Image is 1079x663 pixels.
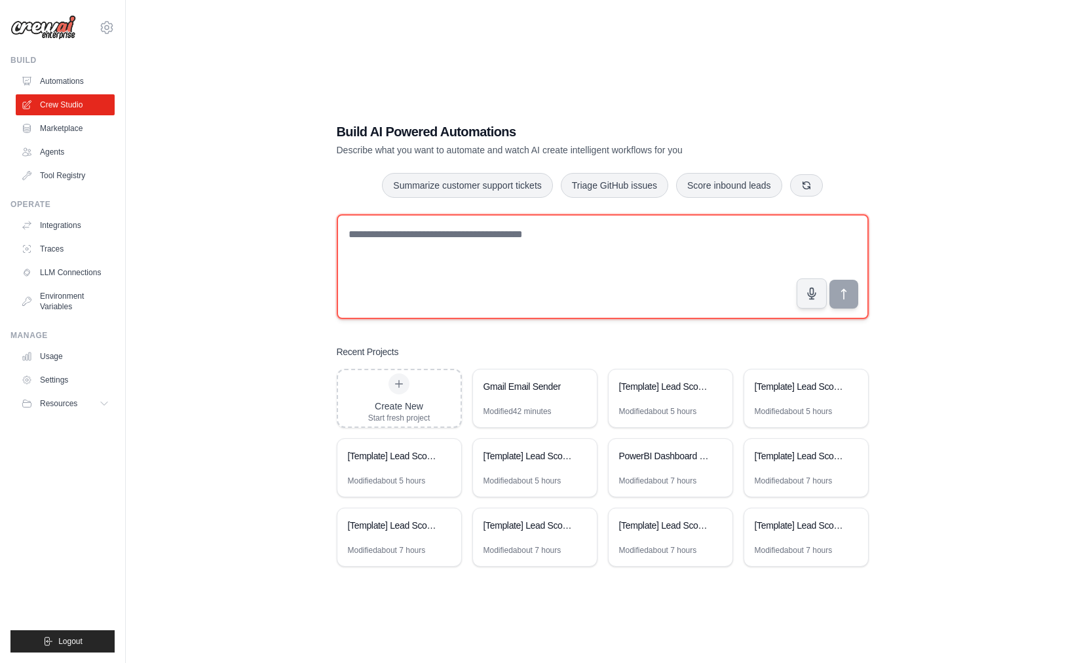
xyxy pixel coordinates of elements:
div: Start fresh project [368,413,430,423]
button: Resources [16,393,115,414]
button: Logout [10,630,115,653]
a: Agents [16,142,115,162]
a: Tool Registry [16,165,115,186]
h3: Recent Projects [337,345,399,358]
div: Modified about 7 hours [755,476,833,486]
button: Score inbound leads [676,173,782,198]
div: Modified about 5 hours [755,406,833,417]
div: PowerBI Dashboard Scraper [619,449,709,463]
button: Get new suggestions [790,174,823,197]
a: Automations [16,71,115,92]
div: Create New [368,400,430,413]
button: Click to speak your automation idea [797,278,827,309]
a: LLM Connections [16,262,115,283]
a: Traces [16,238,115,259]
div: [Template] Lead Scoring and Strategy Crew [483,449,573,463]
div: Operate [10,199,115,210]
div: Modified about 7 hours [483,545,561,556]
div: Modified about 5 hours [483,476,561,486]
button: Summarize customer support tickets [382,173,552,198]
span: Resources [40,398,77,409]
div: Build [10,55,115,66]
button: Triage GitHub issues [561,173,668,198]
div: Modified about 7 hours [619,476,697,486]
div: Modified about 7 hours [348,545,426,556]
div: [Template] Lead Scoring and Strategy Crew [348,519,438,532]
iframe: Chat Widget [1013,600,1079,663]
a: Settings [16,369,115,390]
a: Integrations [16,215,115,236]
div: [Template] Lead Scoring and Strategy Crew [619,380,709,393]
a: Environment Variables [16,286,115,317]
div: Modified about 5 hours [619,406,697,417]
div: [Template] Lead Scoring and Strategy Crew [483,519,573,532]
div: [Template] Lead Scoring and Strategy Crew [755,519,844,532]
div: Modified about 5 hours [348,476,426,486]
div: Manage [10,330,115,341]
h1: Build AI Powered Automations [337,123,777,141]
a: Crew Studio [16,94,115,115]
div: [Template] Lead Scoring and Strategy Crew [348,449,438,463]
div: Modified 42 minutes [483,406,552,417]
div: [Template] Lead Scoring and Strategy Crew [755,380,844,393]
a: Usage [16,346,115,367]
div: Modified about 7 hours [755,545,833,556]
p: Describe what you want to automate and watch AI create intelligent workflows for you [337,143,777,157]
span: Logout [58,636,83,647]
div: [Template] Lead Scoring and Strategy Crew [619,519,709,532]
div: Gmail Email Sender [483,380,573,393]
img: Logo [10,15,76,40]
a: Marketplace [16,118,115,139]
div: [Template] Lead Scoring and Strategy Crew [755,449,844,463]
div: Modified about 7 hours [619,545,697,556]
